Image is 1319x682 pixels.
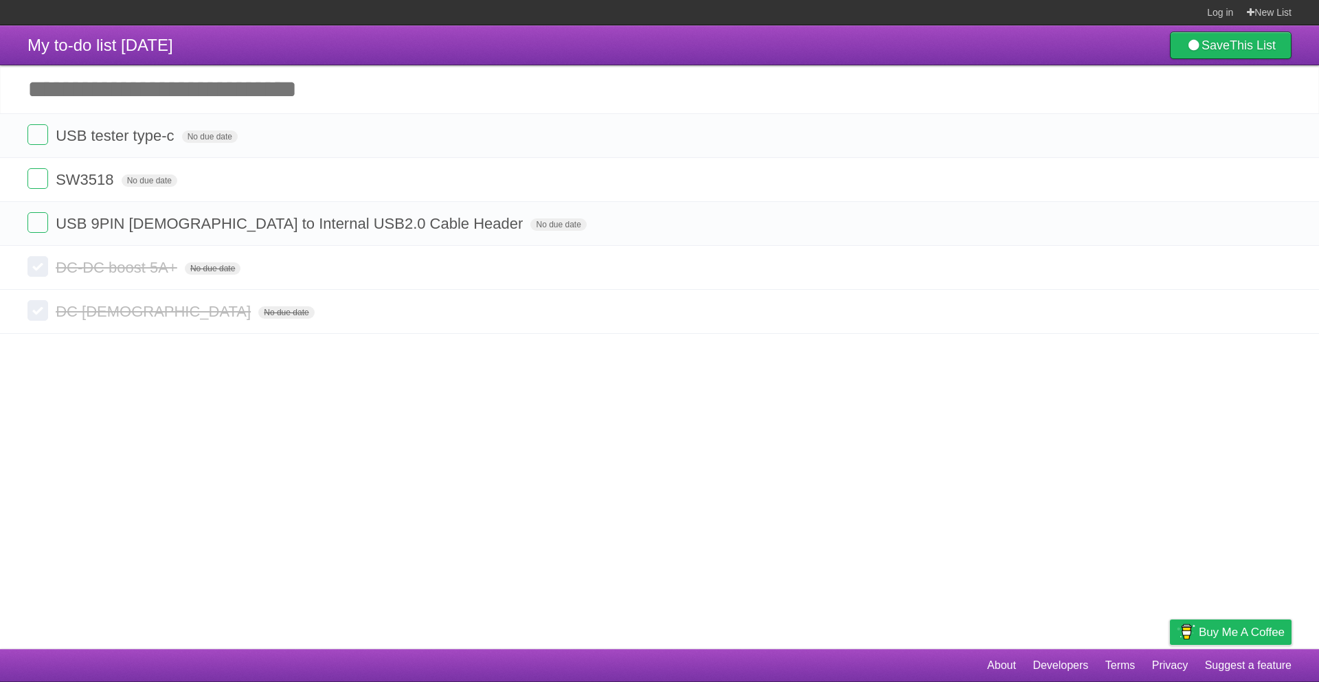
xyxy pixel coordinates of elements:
label: Done [27,256,48,277]
img: Buy me a coffee [1177,620,1195,644]
span: USB tester type-c [56,127,177,144]
a: SaveThis List [1170,32,1292,59]
label: Done [27,124,48,145]
label: Done [27,300,48,321]
span: Buy me a coffee [1199,620,1285,644]
span: USB 9PIN [DEMOGRAPHIC_DATA] to Internal USB2.0 Cable Header [56,215,526,232]
span: No due date [122,174,177,187]
a: Developers [1033,652,1088,679]
a: Buy me a coffee [1170,620,1292,645]
span: No due date [182,130,238,143]
label: Done [27,212,48,233]
span: No due date [258,306,314,319]
span: SW3518 [56,171,117,188]
label: Done [27,168,48,189]
a: Terms [1105,652,1136,679]
span: DC [DEMOGRAPHIC_DATA] [56,303,254,320]
a: Privacy [1152,652,1188,679]
b: This List [1230,38,1276,52]
a: About [987,652,1016,679]
span: DC-DC boost 5A+ [56,259,181,276]
span: No due date [530,218,586,231]
span: No due date [185,262,240,275]
span: My to-do list [DATE] [27,36,173,54]
a: Suggest a feature [1205,652,1292,679]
